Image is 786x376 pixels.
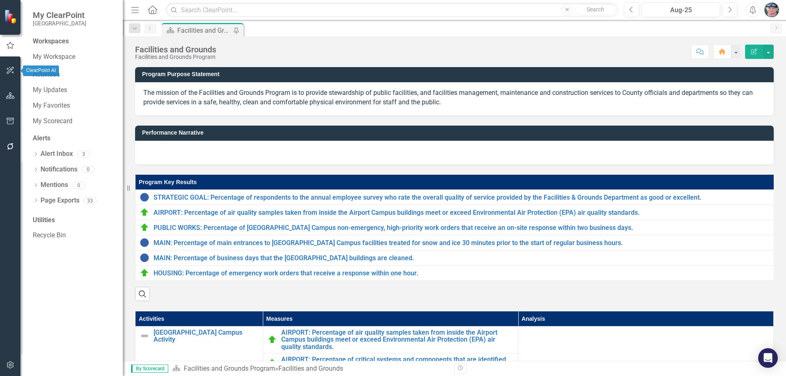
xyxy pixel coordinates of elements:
[77,151,90,158] div: 3
[136,250,786,266] td: Double-Click to Edit Right Click for Context Menu
[41,180,68,190] a: Mentions
[154,224,781,232] a: PUBLIC WORKS: Percentage of [GEOGRAPHIC_DATA] Campus non-emergency, high-priority work orders tha...
[33,117,115,126] a: My Scorecard
[33,134,115,143] div: Alerts
[644,5,717,15] div: Aug-25
[140,253,149,263] img: No Data
[4,9,18,24] img: ClearPoint Strategy
[33,231,115,240] a: Recycle Bin
[177,25,231,36] div: Facilities and Grounds
[136,220,786,235] td: Double-Click to Edit Right Click for Context Menu
[33,101,115,110] a: My Favorites
[263,326,518,353] td: Double-Click to Edit Right Click for Context Menu
[154,254,781,262] a: MAIN: Percentage of business days that the [GEOGRAPHIC_DATA] buildings are cleaned.
[166,3,618,17] input: Search ClearPoint...
[154,194,781,201] a: STRATEGIC GOAL: Percentage of respondents to the annual employee survey who rate the overall qual...
[154,329,259,343] a: [GEOGRAPHIC_DATA] Campus Activity
[33,216,115,225] div: Utilities
[140,192,149,202] img: No Data
[33,20,86,27] small: [GEOGRAPHIC_DATA]
[154,209,781,216] a: AIRPORT: Percentage of air quality samples taken from inside the Airport Campus buildings meet or...
[81,166,95,173] div: 0
[142,71,770,77] h3: Program Purpose Statement
[135,54,216,60] div: Facilities and Grounds Program
[267,358,277,368] img: On Target
[140,223,149,232] img: On Target
[33,52,115,62] a: My Workspace
[154,239,781,247] a: MAIN: Percentage of main entrances to [GEOGRAPHIC_DATA] Campus facilities treated for snow and ic...
[140,207,149,217] img: On Target
[140,331,149,341] img: Not Defined
[41,149,73,159] a: Alert Inbox
[154,270,781,277] a: HOUSING: Percentage of emergency work orders that receive a response within one hour.
[33,10,86,20] span: My ClearPoint
[136,266,786,281] td: Double-Click to Edit Right Click for Context Menu
[263,353,518,373] td: Double-Click to Edit Right Click for Context Menu
[33,86,115,95] a: My Updates
[142,130,770,136] h3: Performance Narrative
[136,235,786,250] td: Double-Click to Edit Right Click for Context Menu
[587,6,604,13] span: Search
[172,364,448,374] div: »
[267,335,277,344] img: On Target
[23,65,59,76] div: ClearPoint AI
[84,197,97,204] div: 33
[72,182,85,189] div: 0
[136,205,786,220] td: Double-Click to Edit Right Click for Context Menu
[41,165,77,174] a: Notifications
[136,190,786,205] td: Double-Click to Edit Right Click for Context Menu
[143,88,766,107] p: The mission of the Facilities and Grounds Program is to provide stewardship of public facilities,...
[135,45,216,54] div: Facilities and Grounds
[764,2,779,17] img: James Hoock
[41,196,79,205] a: Page Exports
[575,4,616,16] button: Search
[33,37,69,46] div: Workspaces
[641,2,720,17] button: Aug-25
[758,348,778,368] div: Open Intercom Messenger
[33,70,115,79] div: Activities
[184,365,275,372] a: Facilities and Grounds Program
[281,329,514,351] a: AIRPORT: Percentage of air quality samples taken from inside the Airport Campus buildings meet or...
[131,365,168,373] span: By Scorecard
[140,238,149,248] img: No Data
[140,268,149,278] img: On Target
[278,365,343,372] div: Facilities and Grounds
[281,356,514,370] a: AIRPORT: Percentage of critical systems and components that are identified for replacement prior ...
